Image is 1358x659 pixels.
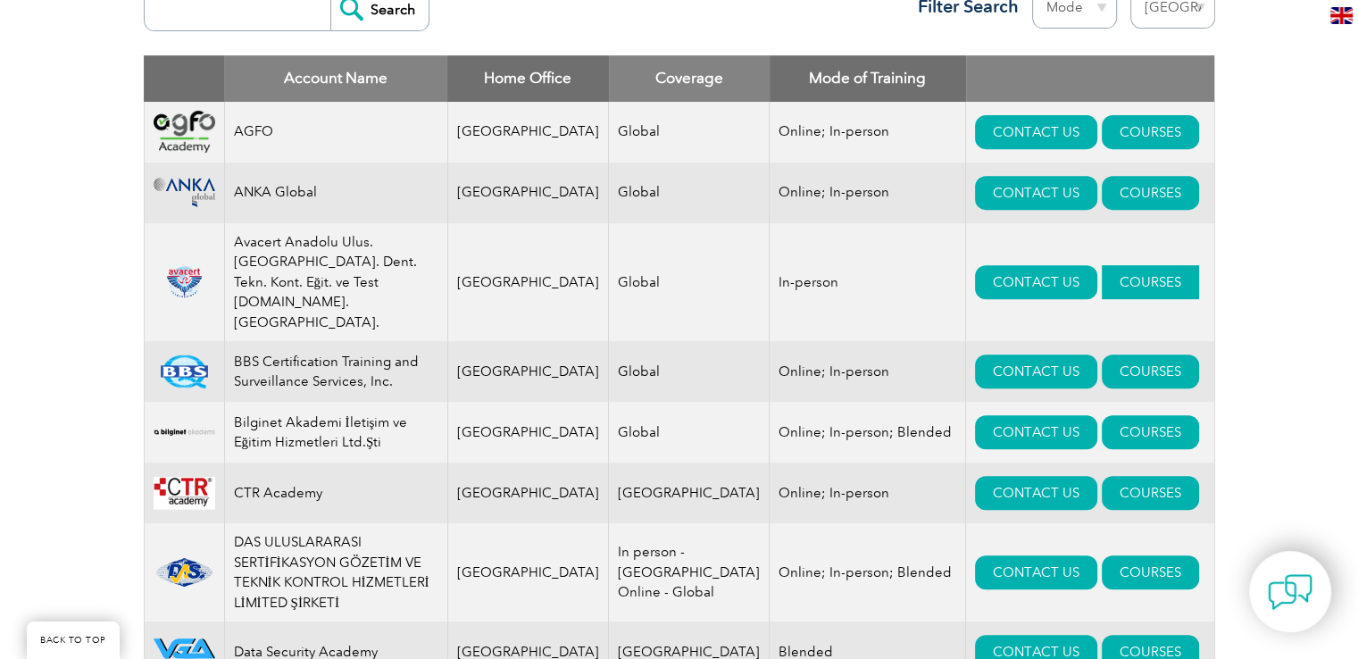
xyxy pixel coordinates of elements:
td: Online; In-person [770,341,966,402]
td: Bilginet Akademi İletişim ve Eğitim Hizmetleri Ltd.Şti [224,402,447,463]
img: a1985bb7-a6fe-eb11-94ef-002248181dbe-logo.png [154,415,215,449]
a: CONTACT US [975,555,1097,589]
th: Coverage: activate to sort column ascending [609,55,770,102]
td: DAS ULUSLARARASI SERTİFİKASYON GÖZETİM VE TEKNİK KONTROL HİZMETLERİ LİMİTED ŞİRKETİ [224,523,447,621]
img: da24547b-a6e0-e911-a812-000d3a795b83-logo.png [154,476,215,510]
th: Home Office: activate to sort column ascending [447,55,609,102]
img: 1ae26fad-5735-ef11-a316-002248972526-logo.png [154,556,215,588]
a: CONTACT US [975,115,1097,149]
a: COURSES [1102,115,1199,149]
td: AGFO [224,102,447,163]
img: 81a8cf56-15af-ea11-a812-000d3a79722d-logo.png [154,355,215,388]
td: Avacert Anadolu Ulus. [GEOGRAPHIC_DATA]. Dent. Tekn. Kont. Eğit. ve Test [DOMAIN_NAME]. [GEOGRAPH... [224,223,447,342]
td: In person - [GEOGRAPHIC_DATA] Online - Global [609,523,770,621]
td: CTR Academy [224,463,447,523]
a: COURSES [1102,415,1199,449]
a: COURSES [1102,476,1199,510]
td: Global [609,341,770,402]
a: COURSES [1102,265,1199,299]
td: Global [609,402,770,463]
td: In-person [770,223,966,342]
a: COURSES [1102,355,1199,388]
th: : activate to sort column ascending [966,55,1214,102]
img: contact-chat.png [1268,570,1312,614]
a: COURSES [1102,176,1199,210]
td: [GEOGRAPHIC_DATA] [447,163,609,223]
td: Online; In-person [770,163,966,223]
img: 815efeab-5b6f-eb11-a812-00224815377e-logo.png [154,265,215,299]
img: en [1330,7,1353,24]
td: Global [609,163,770,223]
img: 2d900779-188b-ea11-a811-000d3ae11abd-logo.png [154,111,215,152]
td: [GEOGRAPHIC_DATA] [447,102,609,163]
td: Online; In-person [770,102,966,163]
td: [GEOGRAPHIC_DATA] [447,523,609,621]
td: [GEOGRAPHIC_DATA] [447,402,609,463]
td: BBS Certification Training and Surveillance Services, Inc. [224,341,447,402]
td: Global [609,223,770,342]
td: Online; In-person [770,463,966,523]
td: Online; In-person; Blended [770,402,966,463]
td: Online; In-person; Blended [770,523,966,621]
td: [GEOGRAPHIC_DATA] [447,341,609,402]
td: [GEOGRAPHIC_DATA] [609,463,770,523]
th: Mode of Training: activate to sort column ascending [770,55,966,102]
th: Account Name: activate to sort column descending [224,55,447,102]
a: CONTACT US [975,476,1097,510]
a: CONTACT US [975,355,1097,388]
td: ANKA Global [224,163,447,223]
td: [GEOGRAPHIC_DATA] [447,463,609,523]
a: BACK TO TOP [27,621,120,659]
a: CONTACT US [975,415,1097,449]
td: [GEOGRAPHIC_DATA] [447,223,609,342]
a: CONTACT US [975,176,1097,210]
td: Global [609,102,770,163]
a: CONTACT US [975,265,1097,299]
a: COURSES [1102,555,1199,589]
img: c09c33f4-f3a0-ea11-a812-000d3ae11abd-logo.png [154,178,215,206]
